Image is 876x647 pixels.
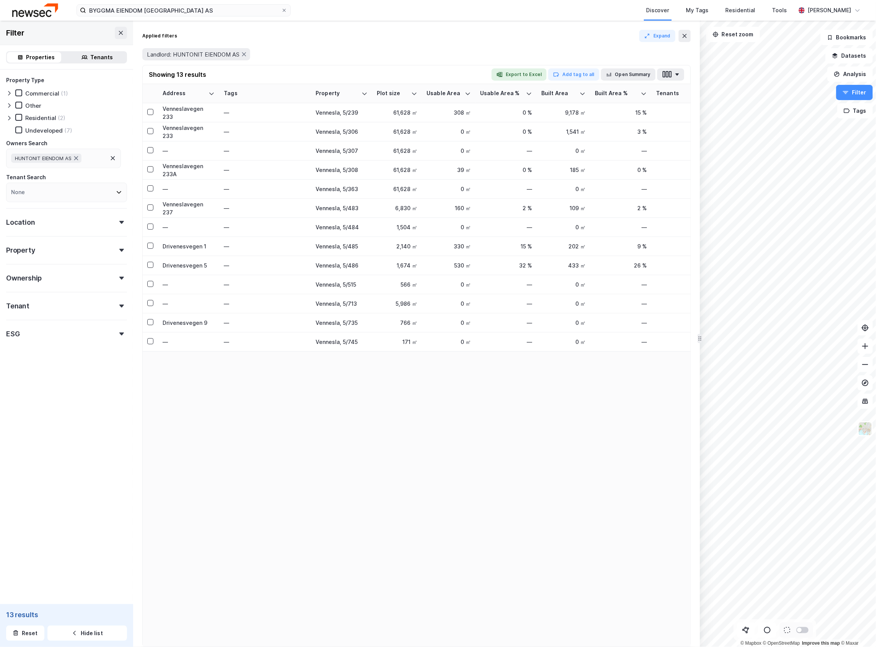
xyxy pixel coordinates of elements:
[480,147,532,155] div: —
[741,641,762,646] a: Mapbox
[25,127,63,134] div: Undeveloped
[163,185,215,193] div: —
[26,53,55,62] div: Properties
[224,221,306,234] div: —
[427,128,471,136] div: 0 ㎡
[6,302,29,311] div: Tenant
[427,185,471,193] div: 0 ㎡
[772,6,787,15] div: Tools
[15,155,72,161] span: HUNTONIT EIENDOM AS
[595,338,647,346] div: —
[595,223,647,231] div: —
[837,103,873,118] button: Tags
[163,223,215,231] div: —
[480,223,532,231] div: —
[656,204,697,212] div: 0
[149,70,206,79] div: Showing 13 results
[480,300,532,308] div: —
[686,6,709,15] div: My Tags
[595,185,647,193] div: —
[377,319,417,327] div: 766 ㎡
[91,53,113,62] div: Tenants
[163,338,215,346] div: —
[316,300,368,308] div: Vennesla, 5/713
[224,317,306,329] div: —
[595,261,647,269] div: 26 %
[480,319,532,327] div: —
[224,298,306,310] div: —
[163,281,215,289] div: —
[64,127,72,134] div: (7)
[316,128,368,136] div: Vennesla, 5/306
[316,90,358,97] div: Property
[427,90,462,97] div: Usable Area
[427,242,471,250] div: 330 ㎡
[541,128,586,136] div: 1,541 ㎡
[316,166,368,174] div: Vennesla, 5/308
[163,90,205,97] div: Address
[838,610,876,647] div: Kontrollprogram for chat
[808,6,852,15] div: [PERSON_NAME]
[595,300,647,308] div: —
[6,218,35,227] div: Location
[6,274,42,283] div: Ownership
[25,114,56,122] div: Residential
[224,279,306,291] div: —
[480,338,532,346] div: —
[316,223,368,231] div: Vennesla, 5/484
[541,338,586,346] div: 0 ㎡
[6,27,24,39] div: Filter
[480,128,532,136] div: 0 %
[224,336,306,348] div: —
[656,90,687,97] div: Tenants
[838,610,876,647] iframe: Chat Widget
[12,3,58,17] img: newsec-logo.f6e21ccffca1b3a03d2d.png
[595,90,638,97] div: Built Area %
[541,223,586,231] div: 0 ㎡
[656,338,697,346] div: 0
[377,147,417,155] div: 61,628 ㎡
[163,300,215,308] div: —
[827,66,873,82] button: Analysis
[541,300,586,308] div: 0 ㎡
[224,202,306,214] div: —
[11,188,25,197] div: None
[377,109,417,117] div: 61,628 ㎡
[427,261,471,269] div: 530 ㎡
[47,626,127,641] button: Hide list
[61,90,68,97] div: (1)
[656,185,697,193] div: 0
[427,204,471,212] div: 160 ㎡
[656,300,697,308] div: 0
[427,338,471,346] div: 0 ㎡
[639,30,676,42] button: Expand
[480,166,532,174] div: 0 %
[427,281,471,289] div: 0 ㎡
[377,128,417,136] div: 61,628 ㎡
[316,109,368,117] div: Vennesla, 5/239
[595,109,647,117] div: 15 %
[541,166,586,174] div: 185 ㎡
[163,242,215,250] div: Drivenesvegen 1
[224,240,306,253] div: —
[224,259,306,272] div: —
[541,261,586,269] div: 433 ㎡
[595,204,647,212] div: 2 %
[147,51,239,58] span: Landlord: HUNTONIT EIENDOM AS
[548,68,599,81] button: Add tag to all
[656,281,697,289] div: 0
[6,329,20,339] div: ESG
[224,90,306,97] div: Tags
[377,166,417,174] div: 61,628 ㎡
[377,223,417,231] div: 1,504 ㎡
[656,109,697,117] div: 5
[163,319,215,327] div: Drivenesvegen 9
[646,6,669,15] div: Discover
[316,185,368,193] div: Vennesla, 5/363
[316,204,368,212] div: Vennesla, 5/483
[377,90,408,97] div: Plot size
[6,173,46,182] div: Tenant Search
[480,90,523,97] div: Usable Area %
[541,204,586,212] div: 109 ㎡
[224,164,306,176] div: —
